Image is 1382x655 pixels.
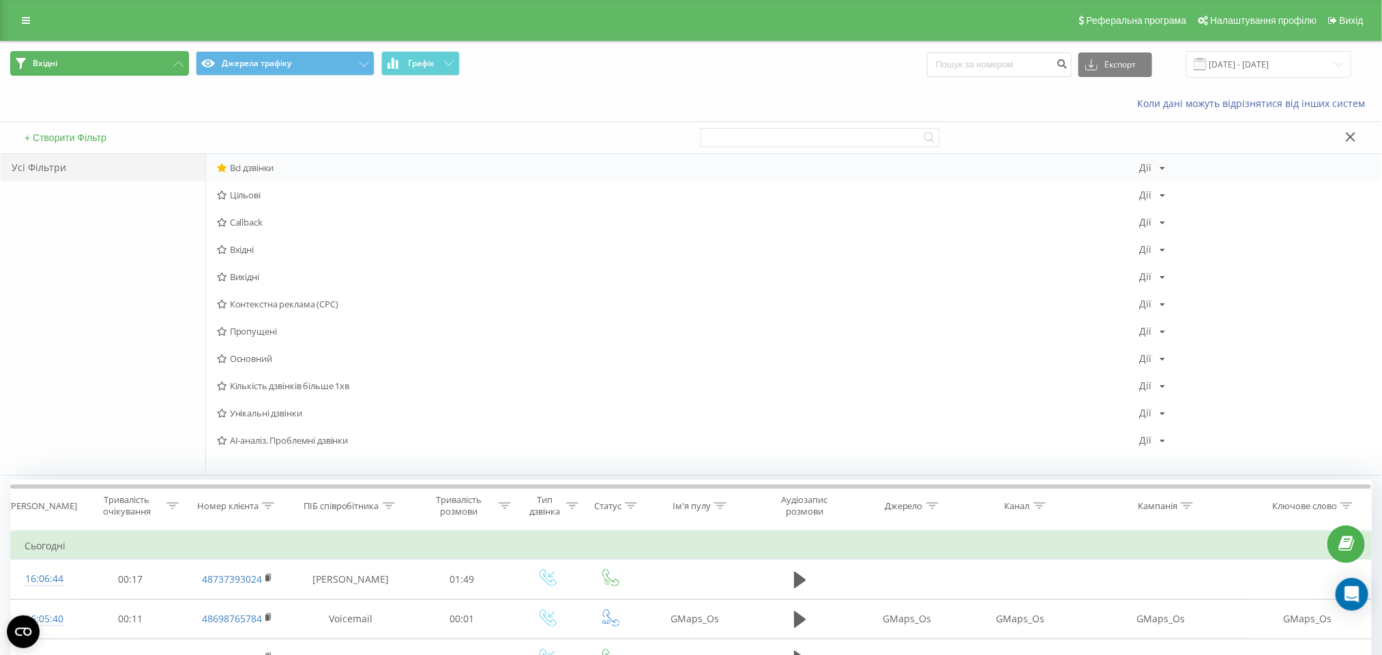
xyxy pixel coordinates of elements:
[1272,500,1337,512] div: Ключове слово
[217,436,1140,445] span: AI-аналіз. Проблемні дзвінки
[217,272,1140,281] span: Вихідні
[11,532,1372,560] td: Сьогодні
[409,599,514,639] td: 00:01
[78,560,183,599] td: 00:17
[1005,500,1030,512] div: Канал
[1140,163,1152,172] div: Дії
[217,408,1140,418] span: Унікальні дзвінки
[304,500,379,512] div: ПІБ співробітника
[422,494,495,517] div: Тривалість розмови
[1140,299,1152,309] div: Дії
[1140,272,1152,281] div: Дії
[1077,599,1245,639] td: GMaps_Os
[1140,436,1152,445] div: Дії
[885,500,923,512] div: Джерело
[292,560,409,599] td: [PERSON_NAME]
[594,500,621,512] div: Статус
[217,190,1140,200] span: Цільові
[217,245,1140,254] span: Вхідні
[25,606,64,633] div: 16:05:40
[673,500,711,512] div: Ім'я пулу
[202,612,262,625] a: 48698765784
[1140,326,1152,336] div: Дії
[292,599,409,639] td: Voicemail
[1078,52,1152,77] button: Експорт
[20,132,111,144] button: + Створити Фільтр
[381,51,460,76] button: Графік
[1137,97,1372,110] a: Коли дані можуть відрізнятися вiд інших систем
[217,217,1140,227] span: Callback
[217,299,1140,309] span: Контекстна реклама (CPC)
[1140,408,1152,418] div: Дії
[1138,500,1177,512] div: Кампанія
[25,566,64,592] div: 16:06:44
[10,51,189,76] button: Вхідні
[1140,381,1152,391] div: Дії
[33,58,57,69] span: Вхідні
[78,599,183,639] td: 00:11
[217,163,1140,172] span: Всі дзвінки
[641,599,750,639] td: GMaps_Os
[217,354,1140,363] span: Основний
[408,59,435,68] span: Графік
[217,381,1140,391] span: Кількість дзвінків більше 1хв
[1245,599,1371,639] td: GMaps_Os
[196,51,374,76] button: Джерела трафіку
[217,326,1140,336] span: Пропущені
[527,494,563,517] div: Тип дзвінка
[409,560,514,599] td: 01:49
[927,52,1072,77] input: Пошук за номером
[1,154,205,181] div: Усі Фільтри
[1087,15,1187,26] span: Реферальна програма
[1140,190,1152,200] div: Дії
[1140,245,1152,254] div: Дії
[1140,354,1152,363] div: Дії
[197,500,259,512] div: Номер клієнта
[1210,15,1317,26] span: Налаштування профілю
[7,615,40,648] button: Open CMP widget
[1140,217,1152,227] div: Дії
[1341,131,1361,145] button: Закрити
[964,599,1077,639] td: GMaps_Os
[202,573,262,585] a: 48737393024
[1340,15,1364,26] span: Вихід
[1336,578,1368,611] div: Open Intercom Messenger
[762,494,847,517] div: Аудіозапис розмови
[851,599,964,639] td: GMaps_Os
[90,494,163,517] div: Тривалість очікування
[8,500,77,512] div: [PERSON_NAME]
